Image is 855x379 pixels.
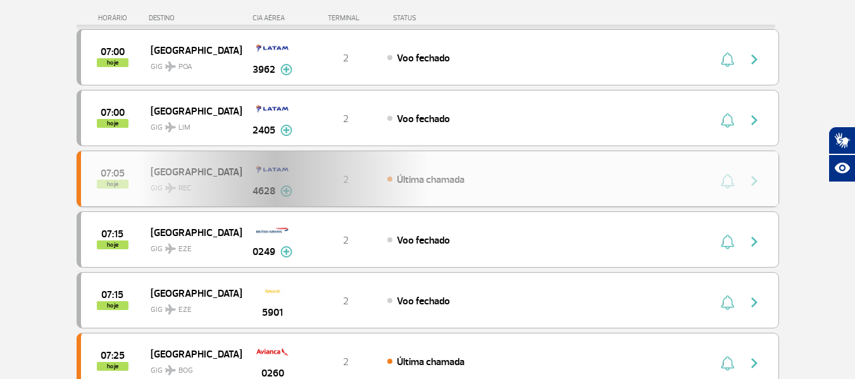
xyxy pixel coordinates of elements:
div: Plugin de acessibilidade da Hand Talk. [828,127,855,182]
span: 2025-10-01 07:15:00 [101,230,123,239]
img: seta-direita-painel-voo.svg [747,113,762,128]
img: seta-direita-painel-voo.svg [747,356,762,371]
span: BOG [178,365,193,376]
span: 5901 [262,305,283,320]
img: seta-direita-painel-voo.svg [747,52,762,67]
img: sino-painel-voo.svg [721,295,734,310]
span: Última chamada [397,356,465,368]
span: hoje [97,362,128,371]
button: Abrir recursos assistivos. [828,154,855,182]
img: sino-painel-voo.svg [721,113,734,128]
div: STATUS [387,14,490,22]
img: destiny_airplane.svg [165,304,176,314]
span: 2 [343,234,349,247]
span: hoje [97,119,128,128]
span: GIG [151,115,232,134]
img: sino-painel-voo.svg [721,356,734,371]
div: DESTINO [149,14,241,22]
span: [GEOGRAPHIC_DATA] [151,285,232,301]
span: [GEOGRAPHIC_DATA] [151,42,232,58]
span: 2025-10-01 07:00:00 [101,47,125,56]
img: destiny_airplane.svg [165,122,176,132]
span: POA [178,61,192,73]
span: LIM [178,122,190,134]
span: 3962 [253,62,275,77]
span: 2 [343,295,349,308]
span: 2 [343,113,349,125]
div: CIA AÉREA [241,14,304,22]
span: Voo fechado [397,113,450,125]
img: destiny_airplane.svg [165,61,176,71]
img: mais-info-painel-voo.svg [280,64,292,75]
span: hoje [97,58,128,67]
span: Voo fechado [397,234,450,247]
span: 2 [343,52,349,65]
span: [GEOGRAPHIC_DATA] [151,224,232,240]
span: [GEOGRAPHIC_DATA] [151,345,232,362]
span: EZE [178,304,192,316]
span: GIG [151,237,232,255]
img: seta-direita-painel-voo.svg [747,295,762,310]
span: 2025-10-01 07:25:00 [101,351,125,360]
span: 2405 [253,123,275,138]
button: Abrir tradutor de língua de sinais. [828,127,855,154]
span: hoje [97,240,128,249]
span: Voo fechado [397,295,450,308]
span: hoje [97,301,128,310]
span: GIG [151,297,232,316]
span: EZE [178,244,192,255]
span: Voo fechado [397,52,450,65]
div: TERMINAL [304,14,387,22]
img: destiny_airplane.svg [165,244,176,254]
span: 2025-10-01 07:15:00 [101,290,123,299]
img: destiny_airplane.svg [165,365,176,375]
div: HORÁRIO [80,14,149,22]
span: GIG [151,54,232,73]
img: mais-info-painel-voo.svg [280,246,292,258]
span: [GEOGRAPHIC_DATA] [151,103,232,119]
span: 2 [343,356,349,368]
img: sino-painel-voo.svg [721,52,734,67]
img: mais-info-painel-voo.svg [280,125,292,136]
span: 2025-10-01 07:00:00 [101,108,125,117]
span: 0249 [253,244,275,259]
img: seta-direita-painel-voo.svg [747,234,762,249]
img: sino-painel-voo.svg [721,234,734,249]
span: GIG [151,358,232,376]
